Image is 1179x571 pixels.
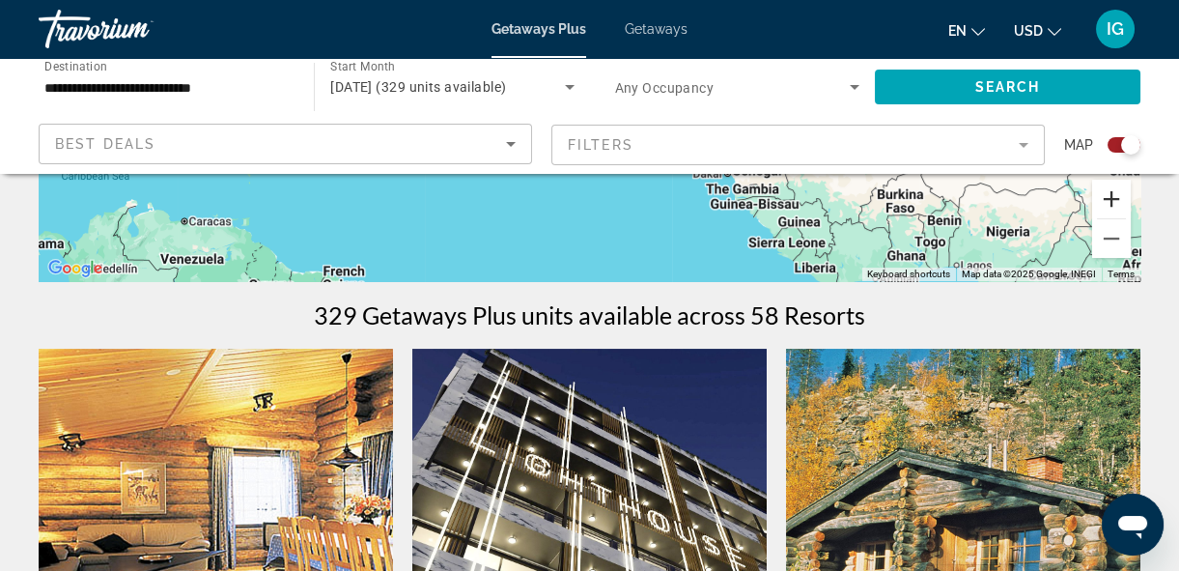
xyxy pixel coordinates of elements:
button: Filter [551,124,1045,166]
button: Change language [948,16,985,44]
span: en [948,23,967,39]
a: Getaways [625,21,688,37]
span: [DATE] (329 units available) [330,79,506,95]
span: IG [1107,19,1124,39]
span: Map data ©2025 Google, INEGI [962,269,1096,279]
iframe: Button to launch messaging window [1102,494,1164,556]
span: Best Deals [55,136,155,152]
span: Any Occupancy [615,80,715,96]
h1: 329 Getaways Plus units available across 58 Resorts [314,300,865,329]
span: USD [1014,23,1043,39]
span: Search [975,79,1041,95]
button: Zoom out [1092,219,1131,258]
a: Open this area in Google Maps (opens a new window) [43,256,107,281]
button: Zoom in [1092,180,1131,218]
a: Terms (opens in new tab) [1108,269,1135,279]
a: Getaways Plus [491,21,586,37]
a: Travorium [39,4,232,54]
span: Destination [44,59,107,72]
span: Map [1064,131,1093,158]
button: User Menu [1090,9,1140,49]
span: Start Month [330,60,395,73]
button: Keyboard shortcuts [867,268,950,281]
img: Google [43,256,107,281]
button: Search [875,70,1140,104]
button: Change currency [1014,16,1061,44]
mat-select: Sort by [55,132,516,156]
